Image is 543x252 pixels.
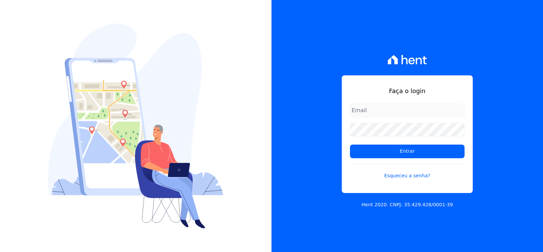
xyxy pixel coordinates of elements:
input: Email [350,104,465,117]
a: Esqueceu a senha? [350,164,465,179]
input: Entrar [350,145,465,158]
img: Login [48,24,223,228]
p: Hent 2020. CNPJ: 35.429.428/0001-39 [362,201,453,208]
h1: Faça o login [350,86,465,95]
